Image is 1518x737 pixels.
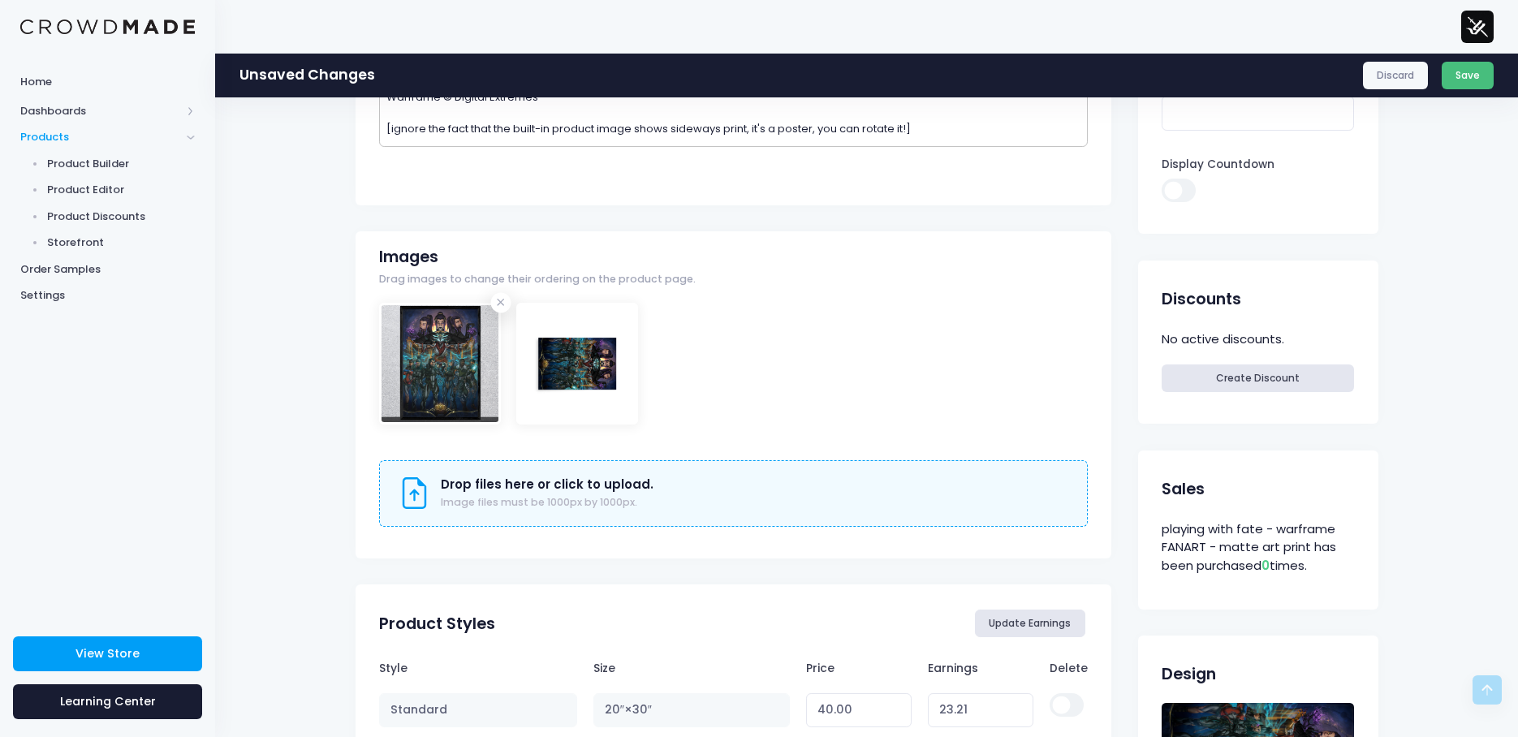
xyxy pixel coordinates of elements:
h2: Images [379,248,438,266]
span: Product Editor [47,182,196,198]
span: Product Discounts [47,209,196,225]
th: Delete [1041,652,1088,684]
h2: Sales [1162,480,1205,498]
span: Dashboards [20,103,181,119]
div: playing with fate - warframe FANART - matte art print has been purchased times. [1162,518,1354,578]
h2: Design [1162,665,1216,683]
span: Products [20,129,181,145]
h2: Product Styles [379,614,495,633]
span: Storefront [47,235,196,251]
a: View Store [13,636,202,671]
a: Create Discount [1162,364,1354,392]
button: Update Earnings [975,610,1085,637]
img: Logo [20,19,195,35]
span: View Store [75,645,140,662]
label: Display Countdown [1162,157,1274,173]
span: 0 [1261,557,1270,574]
button: Save [1442,62,1494,89]
span: Drag images to change their ordering on the product page. [379,272,696,287]
h2: Discounts [1162,290,1241,308]
th: Style [379,652,585,684]
span: Settings [20,287,195,304]
th: Size [585,652,798,684]
a: Learning Center [13,684,202,719]
div: No active discounts. [1162,328,1354,351]
span: Product Builder [47,156,196,172]
h1: Unsaved Changes [239,67,375,84]
span: Learning Center [60,693,156,709]
span: Order Samples [20,261,195,278]
th: Price [798,652,920,684]
img: User [1461,11,1494,43]
a: Discard [1363,62,1429,89]
th: Earnings [920,652,1041,684]
span: Home [20,74,195,90]
span: Image files must be 1000px by 1000px. [441,495,637,509]
h3: Drop files here or click to upload. [441,477,653,492]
